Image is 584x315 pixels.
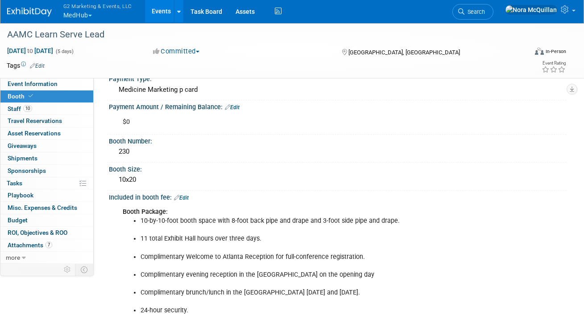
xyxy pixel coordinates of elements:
[225,104,240,110] a: Edit
[0,189,93,201] a: Playbook
[8,241,52,249] span: Attachments
[26,47,34,54] span: to
[141,270,471,279] li: Complimentary evening reception in the [GEOGRAPHIC_DATA] on the opening day
[109,100,566,112] div: Payment Amount / Remaining Balance:
[46,241,52,248] span: 7
[0,227,93,239] a: ROI, Objectives & ROO
[109,163,566,174] div: Booth Size:
[0,115,93,127] a: Travel Reservations
[8,167,46,174] span: Sponsorships
[0,214,93,226] a: Budget
[141,306,471,315] li: 24-hour security.
[8,204,77,211] span: Misc. Expenses & Credits
[7,180,22,187] span: Tasks
[7,8,52,16] img: ExhibitDay
[116,83,559,97] div: Medicine Marketing p card
[123,208,168,216] b: Booth Package:
[0,127,93,139] a: Asset Reservations
[0,152,93,164] a: Shipments
[542,61,566,65] div: Event Rating
[141,288,471,297] li: Complimentary brunch/lunch in the [GEOGRAPHIC_DATA] [DATE] and [DATE].
[7,47,54,55] span: [DATE] [DATE]
[0,140,93,152] a: Giveaways
[0,103,93,115] a: Staff10
[109,191,566,202] div: Included in booth fee:
[545,48,566,55] div: In-Person
[30,63,45,69] a: Edit
[452,4,493,20] a: Search
[174,195,189,201] a: Edit
[8,93,35,100] span: Booth
[464,8,485,15] span: Search
[116,113,476,131] div: $0
[141,217,471,225] li: 10-by-10-foot booth space with 8-foot back pipe and drape and 3-foot side pipe and drape.
[505,5,557,15] img: Nora McQuillan
[8,217,28,224] span: Budget
[484,46,566,60] div: Event Format
[63,1,132,11] span: G2 Marketing & Events, LLC
[4,27,518,43] div: AAMC Learn Serve Lead
[75,264,94,275] td: Toggle Event Tabs
[0,252,93,264] a: more
[29,94,33,98] i: Booth reservation complete
[535,48,544,55] img: Format-Inperson.png
[0,78,93,90] a: Event Information
[8,192,33,199] span: Playbook
[0,165,93,177] a: Sponsorships
[60,264,75,275] td: Personalize Event Tab Strip
[6,254,20,261] span: more
[8,105,32,112] span: Staff
[55,49,74,54] span: (5 days)
[109,135,566,146] div: Booth Number:
[141,234,471,243] li: 11 total Exhibit Hall hours over three days.
[116,173,559,187] div: 10x20
[8,117,62,124] span: Travel Reservations
[116,145,559,159] div: 230
[8,229,67,236] span: ROI, Objectives & ROO
[0,90,93,102] a: Booth
[150,47,203,56] button: Committed
[0,202,93,214] a: Misc. Expenses & Credits
[8,80,58,87] span: Event Information
[7,61,45,70] td: Tags
[8,142,37,149] span: Giveaways
[0,239,93,251] a: Attachments7
[348,49,460,56] span: [GEOGRAPHIC_DATA], [GEOGRAPHIC_DATA]
[8,155,37,162] span: Shipments
[23,105,32,112] span: 10
[141,253,471,262] li: Complimentary Welcome to Atlanta Reception for full-conference registration.
[0,177,93,189] a: Tasks
[8,130,61,137] span: Asset Reservations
